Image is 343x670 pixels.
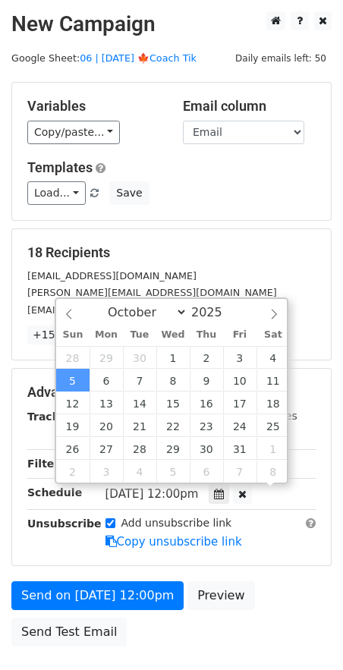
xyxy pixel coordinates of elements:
[190,414,223,437] span: October 23, 2025
[190,369,223,392] span: October 9, 2025
[90,330,123,340] span: Mon
[11,52,197,64] small: Google Sheet:
[190,460,223,483] span: November 6, 2025
[80,52,197,64] a: 06 | [DATE] 🍁Coach Tik
[223,369,256,392] span: October 10, 2025
[223,414,256,437] span: October 24, 2025
[56,330,90,340] span: Sun
[256,330,290,340] span: Sat
[156,369,190,392] span: October 8, 2025
[90,369,123,392] span: October 6, 2025
[123,369,156,392] span: October 7, 2025
[56,392,90,414] span: October 12, 2025
[105,535,242,549] a: Copy unsubscribe link
[187,581,254,610] a: Preview
[256,437,290,460] span: November 1, 2025
[183,98,316,115] h5: Email column
[109,181,149,205] button: Save
[27,410,78,423] strong: Tracking
[187,305,242,319] input: Year
[27,486,82,499] strong: Schedule
[90,392,123,414] span: October 13, 2025
[156,346,190,369] span: October 1, 2025
[256,369,290,392] span: October 11, 2025
[90,414,123,437] span: October 20, 2025
[123,346,156,369] span: September 30, 2025
[56,460,90,483] span: November 2, 2025
[123,414,156,437] span: October 21, 2025
[156,392,190,414] span: October 15, 2025
[156,460,190,483] span: November 5, 2025
[27,244,316,261] h5: 18 Recipients
[190,346,223,369] span: October 2, 2025
[27,121,120,144] a: Copy/paste...
[123,330,156,340] span: Tue
[27,159,93,175] a: Templates
[190,392,223,414] span: October 16, 2025
[27,517,102,530] strong: Unsubscribe
[256,414,290,437] span: October 25, 2025
[56,437,90,460] span: October 26, 2025
[256,460,290,483] span: November 8, 2025
[90,346,123,369] span: September 29, 2025
[230,52,332,64] a: Daily emails left: 50
[223,392,256,414] span: October 17, 2025
[11,11,332,37] h2: New Campaign
[256,346,290,369] span: October 4, 2025
[238,408,297,424] label: UTM Codes
[27,270,197,282] small: [EMAIL_ADDRESS][DOMAIN_NAME]
[27,304,197,316] small: [EMAIL_ADDRESS][DOMAIN_NAME]
[105,487,199,501] span: [DATE] 12:00pm
[230,50,332,67] span: Daily emails left: 50
[256,392,290,414] span: October 18, 2025
[56,414,90,437] span: October 19, 2025
[156,330,190,340] span: Wed
[27,181,86,205] a: Load...
[123,392,156,414] span: October 14, 2025
[223,346,256,369] span: October 3, 2025
[156,414,190,437] span: October 22, 2025
[27,384,316,401] h5: Advanced
[56,346,90,369] span: September 28, 2025
[223,437,256,460] span: October 31, 2025
[123,460,156,483] span: November 4, 2025
[190,330,223,340] span: Thu
[27,98,160,115] h5: Variables
[56,369,90,392] span: October 5, 2025
[90,437,123,460] span: October 27, 2025
[223,330,256,340] span: Fri
[267,597,343,670] iframe: Chat Widget
[27,458,66,470] strong: Filters
[27,326,91,344] a: +15 more
[27,287,277,298] small: [PERSON_NAME][EMAIL_ADDRESS][DOMAIN_NAME]
[223,460,256,483] span: November 7, 2025
[156,437,190,460] span: October 29, 2025
[190,437,223,460] span: October 30, 2025
[121,515,232,531] label: Add unsubscribe link
[11,618,127,646] a: Send Test Email
[123,437,156,460] span: October 28, 2025
[90,460,123,483] span: November 3, 2025
[11,581,184,610] a: Send on [DATE] 12:00pm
